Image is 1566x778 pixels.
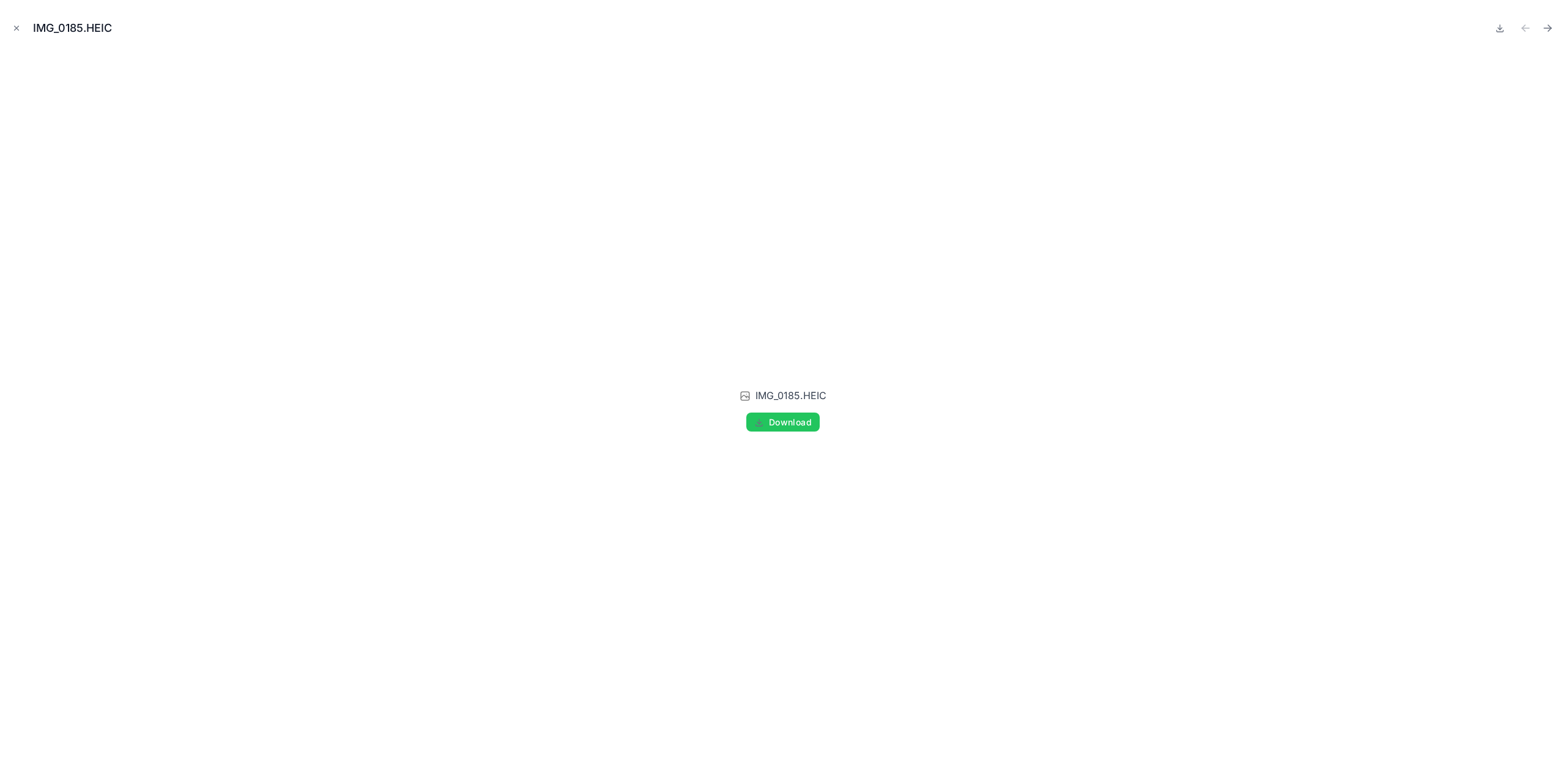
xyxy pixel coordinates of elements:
[1539,20,1556,37] button: Next file
[769,417,812,428] span: Download
[33,20,122,37] div: IMG_0185.HEIC
[10,21,23,35] button: Close modal
[746,413,820,432] button: Download
[1517,20,1534,37] button: Previous file
[755,389,826,402] span: IMG_0185.HEIC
